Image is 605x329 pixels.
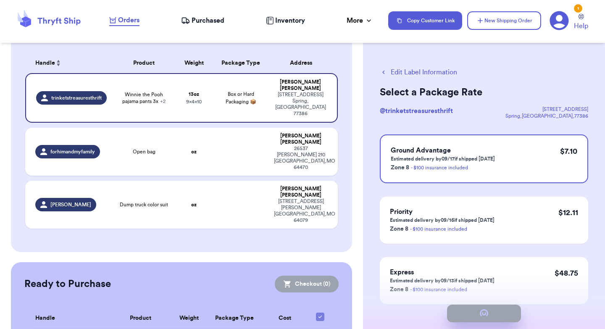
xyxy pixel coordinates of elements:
div: [PERSON_NAME] [PERSON_NAME] [274,79,327,92]
h2: Ready to Purchase [24,277,111,291]
span: Help [574,21,588,31]
button: Edit Label Information [380,67,457,77]
th: Package Type [207,308,262,329]
span: forhimandmyfamily [50,148,95,155]
div: 1 [574,4,582,13]
th: Address [269,53,338,73]
div: [STREET_ADDRESS][PERSON_NAME] [GEOGRAPHIC_DATA] , MO 64079 [274,198,328,224]
div: [PERSON_NAME] [PERSON_NAME] [274,186,328,198]
div: 26537 [PERSON_NAME] 210 [GEOGRAPHIC_DATA] , MO 64470 [274,145,328,171]
span: Dump truck color suit [120,201,168,208]
span: Box or Hard Packaging 📦 [226,92,256,104]
a: Purchased [181,16,224,26]
p: $ 7.10 [560,145,577,157]
p: $ 12.11 [558,207,578,218]
span: Zone 8 [391,165,409,171]
p: Estimated delivery by 09/16 if shipped [DATE] [390,217,495,224]
strong: oz [191,202,197,207]
a: Orders [109,15,139,26]
span: Orders [118,15,139,25]
a: 1 [550,11,569,30]
a: - $100 insurance included [410,287,467,292]
a: Inventory [266,16,305,26]
div: Spring , [GEOGRAPHIC_DATA] , 77386 [505,113,588,119]
span: Open bag [133,148,155,155]
button: New Shipping Order [467,11,541,30]
button: Sort ascending [55,58,62,68]
th: Weight [171,308,208,329]
p: Estimated delivery by 09/13 if shipped [DATE] [390,277,495,284]
th: Cost [262,308,307,329]
th: Weight [175,53,213,73]
span: Winnie the Pooh pajama pants 3x [118,91,170,105]
button: Copy Customer Link [388,11,462,30]
span: Express [390,269,414,276]
a: - $100 insurance included [411,165,468,170]
span: trinketstreasuresthrift [51,95,102,101]
strong: 13 oz [189,92,199,97]
th: Product [113,53,175,73]
h2: Select a Package Rate [380,86,588,99]
button: Checkout (0) [275,276,339,292]
div: [STREET_ADDRESS] [505,106,588,113]
div: [PERSON_NAME] [PERSON_NAME] [274,133,328,145]
a: - $100 insurance included [410,226,467,232]
span: Inventory [275,16,305,26]
span: + 2 [160,99,166,104]
p: Estimated delivery by 09/17 if shipped [DATE] [391,155,495,162]
th: Package Type [213,53,269,73]
a: Help [574,14,588,31]
span: Purchased [192,16,224,26]
div: More [347,16,373,26]
span: Priority [390,208,413,215]
span: Zone 8 [390,226,408,232]
strong: oz [191,149,197,154]
span: Ground Advantage [391,147,451,154]
p: $ 48.75 [555,267,578,279]
span: @ trinketstreasuresthrift [380,108,453,114]
span: [PERSON_NAME] [50,201,91,208]
span: Handle [35,314,55,323]
span: Handle [35,59,55,68]
div: [STREET_ADDRESS] Spring , [GEOGRAPHIC_DATA] 77386 [274,92,327,117]
th: Product [110,308,171,329]
span: 9 x 4 x 10 [186,99,202,104]
span: Zone 8 [390,287,408,292]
